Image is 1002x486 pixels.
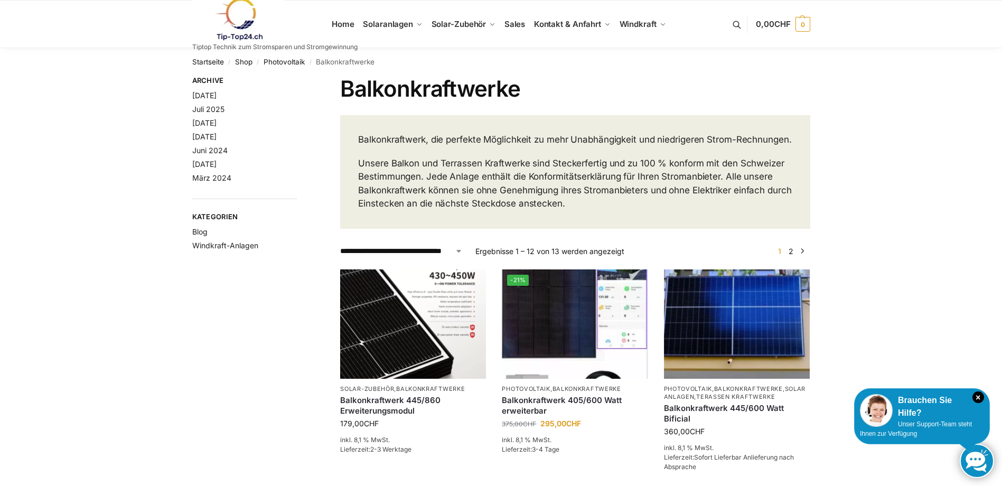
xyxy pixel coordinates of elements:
[529,1,615,48] a: Kontakt & Anfahrt
[860,394,984,419] div: Brauchen Sie Hilfe?
[358,157,792,211] p: Unsere Balkon und Terrassen Kraftwerke sind Steckerfertig und zu 100 % konform mit den Schweizer ...
[772,246,810,257] nav: Produkt-Seitennummerierung
[798,246,806,257] a: →
[664,269,810,379] img: Solaranlage für den kleinen Balkon
[340,445,411,453] span: Lieferzeit:
[664,443,810,453] p: inkl. 8,1 % MwSt.
[432,19,486,29] span: Solar-Zubehör
[775,247,784,256] span: Seite 1
[340,385,394,392] a: Solar-Zubehör
[363,19,413,29] span: Solaranlagen
[523,420,536,428] span: CHF
[340,385,486,393] p: ,
[615,1,670,48] a: Windkraft
[620,19,657,29] span: Windkraft
[192,48,810,76] nav: Breadcrumb
[860,394,893,427] img: Customer service
[664,453,794,471] span: Lieferzeit:
[192,132,217,141] a: [DATE]
[756,19,790,29] span: 0,00
[340,269,486,379] img: Balkonkraftwerk 445/860 Erweiterungsmodul
[340,76,810,102] h1: Balkonkraftwerke
[795,17,810,32] span: 0
[192,58,224,66] a: Startseite
[192,118,217,127] a: [DATE]
[664,385,806,400] a: Solaranlagen
[192,44,358,50] p: Tiptop Technik zum Stromsparen und Stromgewinnung
[192,241,258,250] a: Windkraft-Anlagen
[532,445,559,453] span: 3-4 Tage
[502,269,648,379] a: -21%Steckerfertig Plug & Play mit 410 Watt
[224,58,235,67] span: /
[566,419,581,428] span: CHF
[192,212,297,222] span: Kategorien
[690,427,705,436] span: CHF
[192,160,217,169] a: [DATE]
[500,1,529,48] a: Sales
[340,246,463,257] select: Shop-Reihenfolge
[502,435,648,445] p: inkl. 8,1 % MwSt.
[192,227,208,236] a: Blog
[860,420,972,437] span: Unser Support-Team steht Ihnen zur Verfügung
[192,91,217,100] a: [DATE]
[340,435,486,445] p: inkl. 8,1 % MwSt.
[264,58,305,66] a: Photovoltaik
[540,419,581,428] bdi: 295,00
[192,173,231,182] a: März 2024
[786,247,796,256] a: Seite 2
[364,419,379,428] span: CHF
[340,419,379,428] bdi: 179,00
[358,133,792,147] p: Balkonkraftwerk, die perfekte Möglichkeit zu mehr Unabhängigkeit und niedrigeren Strom-Rechnungen.
[714,385,783,392] a: Balkonkraftwerke
[252,58,264,67] span: /
[359,1,427,48] a: Solaranlagen
[235,58,252,66] a: Shop
[192,105,224,114] a: Juli 2025
[370,445,411,453] span: 2-3 Werktage
[664,385,712,392] a: Photovoltaik
[502,385,550,392] a: Photovoltaik
[664,403,810,424] a: Balkonkraftwerk 445/600 Watt Bificial
[502,445,559,453] span: Lieferzeit:
[664,427,705,436] bdi: 360,00
[664,453,794,471] span: Sofort Lieferbar Anlieferung nach Absprache
[756,8,810,40] a: 0,00CHF 0
[502,269,648,379] img: Steckerfertig Plug & Play mit 410 Watt
[664,385,810,401] p: , , ,
[696,393,775,400] a: Terassen Kraftwerke
[475,246,624,257] p: Ergebnisse 1 – 12 von 13 werden angezeigt
[972,391,984,403] i: Schließen
[297,76,303,88] button: Close filters
[305,58,316,67] span: /
[504,19,526,29] span: Sales
[427,1,500,48] a: Solar-Zubehör
[502,395,648,416] a: Balkonkraftwerk 405/600 Watt erweiterbar
[774,19,791,29] span: CHF
[192,76,297,86] span: Archive
[502,385,648,393] p: ,
[502,420,536,428] bdi: 375,00
[534,19,601,29] span: Kontakt & Anfahrt
[552,385,621,392] a: Balkonkraftwerke
[192,146,228,155] a: Juni 2024
[340,395,486,416] a: Balkonkraftwerk 445/860 Erweiterungsmodul
[396,385,465,392] a: Balkonkraftwerke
